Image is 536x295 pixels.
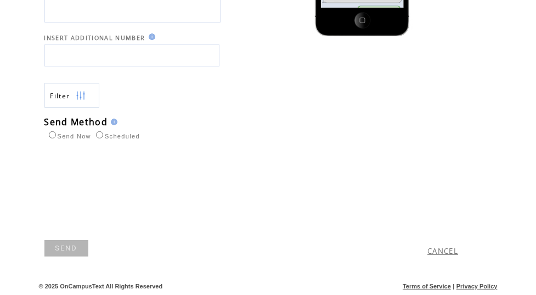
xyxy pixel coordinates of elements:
label: Scheduled [93,133,140,140]
span: Show filters [50,91,70,101]
a: Privacy Policy [456,283,498,290]
label: Send Now [46,133,91,140]
a: Terms of Service [403,283,451,290]
img: help.gif [145,34,155,40]
a: CANCEL [427,246,458,256]
span: © 2025 OnCampusText All Rights Reserved [39,283,163,290]
input: Scheduled [96,131,103,138]
a: Filter [44,83,99,108]
span: Send Method [44,116,108,128]
input: Send Now [49,131,56,138]
a: SEND [44,240,88,257]
img: help.gif [108,119,117,125]
img: filters.png [76,84,86,108]
span: INSERT ADDITIONAL NUMBER [44,34,145,42]
span: | [453,283,454,290]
